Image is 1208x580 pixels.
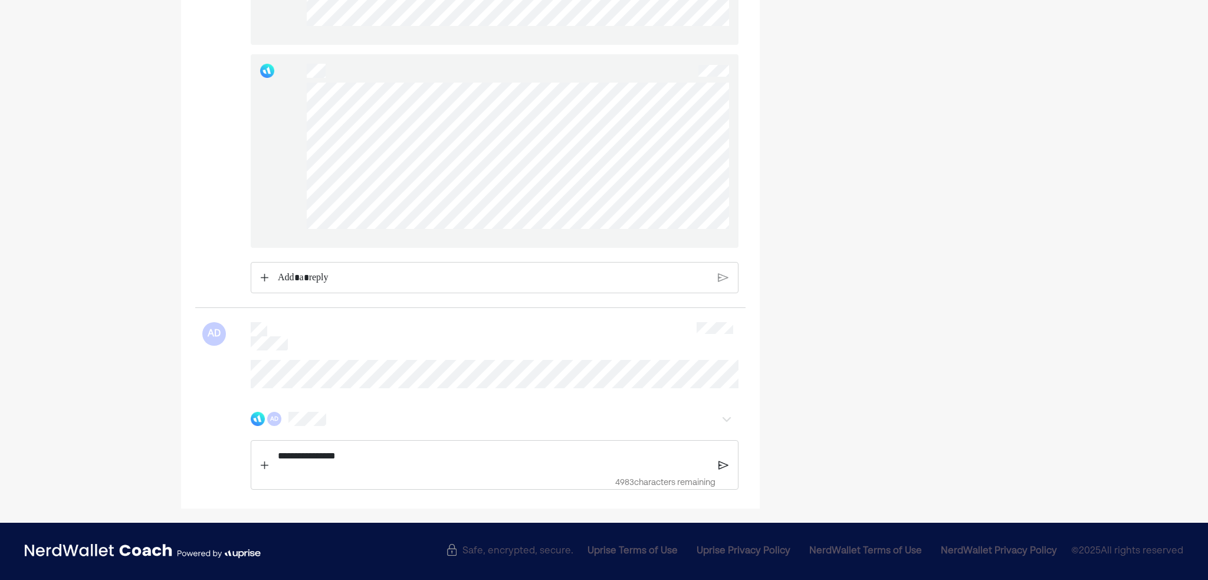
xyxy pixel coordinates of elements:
[941,544,1057,558] div: NerdWallet Privacy Policy
[587,544,678,558] div: Uprise Terms of Use
[271,263,715,293] div: Rich Text Editor. Editing area: main
[271,441,715,471] div: Rich Text Editor. Editing area: main
[267,412,281,426] div: AD
[697,544,790,558] div: Uprise Privacy Policy
[271,476,715,489] div: 4983 characters remaining
[1071,544,1183,559] span: © 2025 All rights reserved
[202,322,226,346] div: AD
[809,544,922,558] div: NerdWallet Terms of Use
[446,544,573,555] div: Safe, encrypted, secure.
